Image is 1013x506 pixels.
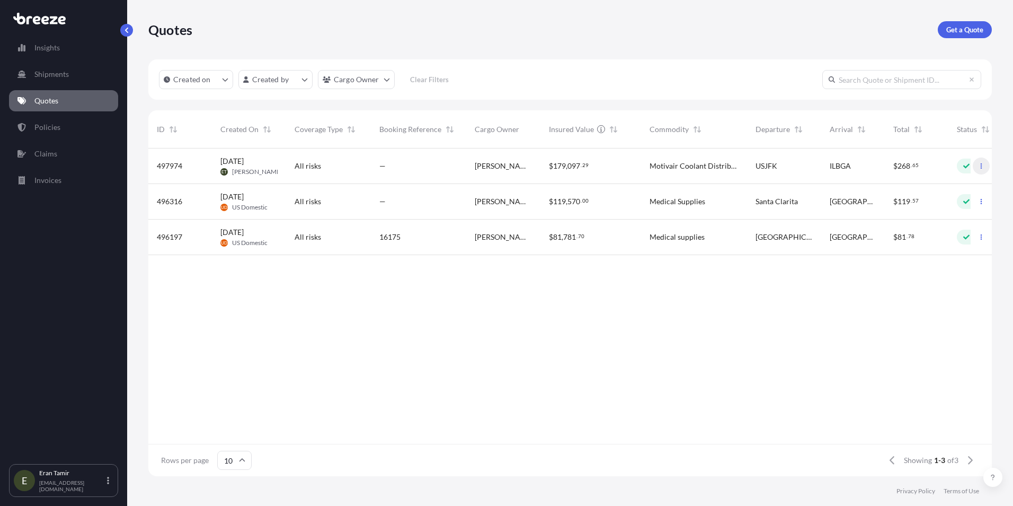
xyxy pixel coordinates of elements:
[475,232,532,242] span: [PERSON_NAME] Medical
[946,24,983,35] p: Get a Quote
[893,233,898,241] span: $
[830,124,853,135] span: Arrival
[650,161,739,171] span: Motivair Coolant Distribution Unit MCDU-40-415- 2P-PB-SB-GF-FM-0-[GEOGRAPHIC_DATA]
[911,199,912,203] span: .
[756,196,798,207] span: Santa Clarita
[691,123,704,136] button: Sort
[400,71,459,88] button: Clear Filters
[549,233,553,241] span: $
[379,161,386,171] span: —
[221,202,227,213] span: UD
[756,124,790,135] span: Departure
[607,123,620,136] button: Sort
[220,124,259,135] span: Created On
[912,123,925,136] button: Sort
[9,117,118,138] a: Policies
[232,203,268,212] span: US Domestic
[379,124,441,135] span: Booking Reference
[295,232,321,242] span: All risks
[159,70,233,89] button: createdOn Filter options
[9,170,118,191] a: Invoices
[893,124,910,135] span: Total
[295,161,321,171] span: All risks
[22,475,27,486] span: E
[650,124,689,135] span: Commodity
[756,161,777,171] span: USJFK
[295,124,343,135] span: Coverage Type
[475,196,532,207] span: [PERSON_NAME] Medical
[979,123,992,136] button: Sort
[232,168,282,176] span: [PERSON_NAME]
[582,163,589,167] span: 29
[553,233,562,241] span: 81
[822,70,981,89] input: Search Quote or Shipment ID...
[567,198,580,205] span: 570
[379,196,386,207] span: —
[911,163,912,167] span: .
[581,199,582,203] span: .
[907,234,908,238] span: .
[756,232,813,242] span: [GEOGRAPHIC_DATA]
[167,123,180,136] button: Sort
[34,42,60,53] p: Insights
[912,163,919,167] span: 65
[549,162,553,170] span: $
[563,233,576,241] span: 781
[157,124,165,135] span: ID
[220,156,244,167] span: [DATE]
[893,198,898,205] span: $
[475,124,519,135] span: Cargo Owner
[830,161,851,171] span: ILBGA
[157,161,182,171] span: 497974
[908,234,914,238] span: 78
[830,232,876,242] span: [GEOGRAPHIC_DATA]
[379,232,401,242] span: 16175
[252,74,289,85] p: Created by
[34,95,58,106] p: Quotes
[581,163,582,167] span: .
[576,234,577,238] span: .
[34,122,60,133] p: Policies
[912,199,919,203] span: 57
[334,74,379,85] p: Cargo Owner
[896,487,935,495] a: Privacy Policy
[443,123,456,136] button: Sort
[9,64,118,85] a: Shipments
[318,70,395,89] button: cargoOwner Filter options
[9,143,118,164] a: Claims
[553,198,566,205] span: 119
[39,479,105,492] p: [EMAIL_ADDRESS][DOMAIN_NAME]
[855,123,868,136] button: Sort
[157,196,182,207] span: 496316
[578,234,584,238] span: 70
[261,123,273,136] button: Sort
[475,161,532,171] span: [PERSON_NAME] Systems LTD
[562,233,563,241] span: ,
[650,232,705,242] span: Medical supplies
[938,21,992,38] a: Get a Quote
[221,238,227,248] span: UD
[549,124,594,135] span: Insured Value
[957,124,977,135] span: Status
[220,191,244,202] span: [DATE]
[34,149,57,159] p: Claims
[566,162,567,170] span: ,
[934,455,945,466] span: 1-3
[345,123,358,136] button: Sort
[898,198,910,205] span: 119
[792,123,805,136] button: Sort
[39,469,105,477] p: Eran Tamir
[148,21,192,38] p: Quotes
[295,196,321,207] span: All risks
[553,162,566,170] span: 179
[898,233,906,241] span: 81
[830,196,876,207] span: [GEOGRAPHIC_DATA]
[220,227,244,238] span: [DATE]
[566,198,567,205] span: ,
[944,487,979,495] a: Terms of Use
[549,198,553,205] span: $
[232,239,268,247] span: US Domestic
[898,162,910,170] span: 268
